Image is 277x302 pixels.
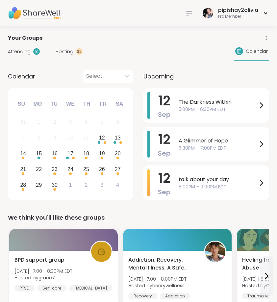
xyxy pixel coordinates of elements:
div: 23 [52,165,58,174]
div: 1 [69,181,72,189]
div: 1 [38,118,40,126]
span: Addiction, Recovery, Mental Illness, A Safe Space [128,256,197,272]
div: We think you'll like these groups [8,213,269,222]
div: Not available Thursday, September 11th, 2025 [79,131,93,145]
div: 31 [20,118,26,126]
div: Not available Tuesday, September 2nd, 2025 [48,115,62,129]
div: 29 [36,181,42,189]
div: 2 [53,118,56,126]
div: Tu [47,97,61,111]
img: pipishay2olivia [203,8,213,18]
div: Choose Friday, September 26th, 2025 [95,162,109,176]
div: 26 [99,165,105,174]
div: 13 [115,133,121,142]
div: 30 [52,181,58,189]
div: Choose Tuesday, September 30th, 2025 [48,178,62,192]
div: 9 [53,133,56,142]
div: Choose Monday, September 29th, 2025 [32,178,46,192]
div: 7 [22,133,25,142]
div: Choose Saturday, September 20th, 2025 [111,147,125,161]
span: 5:00PM - 6:30PM EDT [179,106,257,113]
div: Sa [112,97,127,111]
div: 4 [116,181,119,189]
div: Choose Tuesday, September 23rd, 2025 [48,162,62,176]
span: Calendar [246,48,268,55]
span: Hosted by [128,282,187,289]
div: We [63,97,78,111]
span: 12 [158,92,170,110]
div: 32 [76,48,83,55]
div: Self-care [37,285,66,291]
b: henrywellness [152,282,185,289]
div: 2 [85,181,88,189]
div: Choose Thursday, September 18th, 2025 [79,147,93,161]
div: Choose Monday, September 22nd, 2025 [32,162,46,176]
div: Addiction [160,293,190,299]
span: Hosting [56,48,73,55]
span: [DATE] | 7:00 - 8:00PM EDT [128,276,187,282]
div: 12 [99,133,105,142]
div: Choose Sunday, September 14th, 2025 [16,147,30,161]
div: Choose Wednesday, September 24th, 2025 [63,162,78,176]
div: Not available Wednesday, September 10th, 2025 [63,131,78,145]
span: Attending [8,48,31,55]
div: Choose Saturday, October 4th, 2025 [111,178,125,192]
span: 8:00PM - 9:00PM EDT [179,183,257,190]
div: Su [14,97,29,111]
div: Not available Sunday, September 7th, 2025 [16,131,30,145]
span: Your Groups [8,34,42,42]
div: 16 [52,149,58,158]
div: 19 [99,149,105,158]
div: 3 [69,118,72,126]
div: Not available Tuesday, September 9th, 2025 [48,131,62,145]
div: Choose Wednesday, September 17th, 2025 [63,147,78,161]
div: 20 [115,149,121,158]
b: grace7 [38,274,55,281]
div: Not available Friday, September 5th, 2025 [95,115,109,129]
span: Calendar [8,72,35,81]
div: 22 [36,165,42,174]
div: 8 [38,133,40,142]
div: Choose Friday, September 19th, 2025 [95,147,109,161]
span: Sep [158,110,171,119]
div: Choose Saturday, September 27th, 2025 [111,162,125,176]
div: Th [80,97,94,111]
span: 12 [158,130,170,149]
div: 27 [115,165,121,174]
span: Sep [158,149,171,158]
span: The Darkness Within [179,98,257,106]
div: 28 [20,181,26,189]
div: Choose Thursday, October 2nd, 2025 [79,178,93,192]
div: 15 [36,149,42,158]
div: Choose Friday, October 3rd, 2025 [95,178,109,192]
span: 12 [158,169,170,187]
span: Sep [158,187,171,197]
div: 24 [67,165,73,174]
div: month 2025-09 [15,114,125,193]
div: Mo [30,97,45,111]
div: 25 [83,165,89,174]
span: A Glimmer of Hope [179,137,257,145]
div: Choose Friday, September 12th, 2025 [95,131,109,145]
span: talk about your day [179,176,257,183]
span: BPD support group [14,256,64,264]
span: [DATE] | 7:00 - 8:30PM EDT [14,268,72,274]
div: PTSD [14,285,35,291]
div: Choose Sunday, September 28th, 2025 [16,178,30,192]
div: 4 [85,118,88,126]
div: Choose Tuesday, September 16th, 2025 [48,147,62,161]
div: [MEDICAL_DATA] [69,285,113,291]
img: henrywellness [205,242,225,262]
div: 17 [67,149,73,158]
span: Upcoming [143,72,174,81]
div: 8 [33,48,40,55]
span: g [97,244,105,260]
div: 14 [20,149,26,158]
div: 18 [83,149,89,158]
div: 21 [20,165,26,174]
span: 6:30PM - 7:00PM EDT [179,145,257,152]
div: Recovery [128,293,157,299]
div: Fr [96,97,110,111]
div: 3 [100,181,103,189]
div: 10 [67,133,73,142]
